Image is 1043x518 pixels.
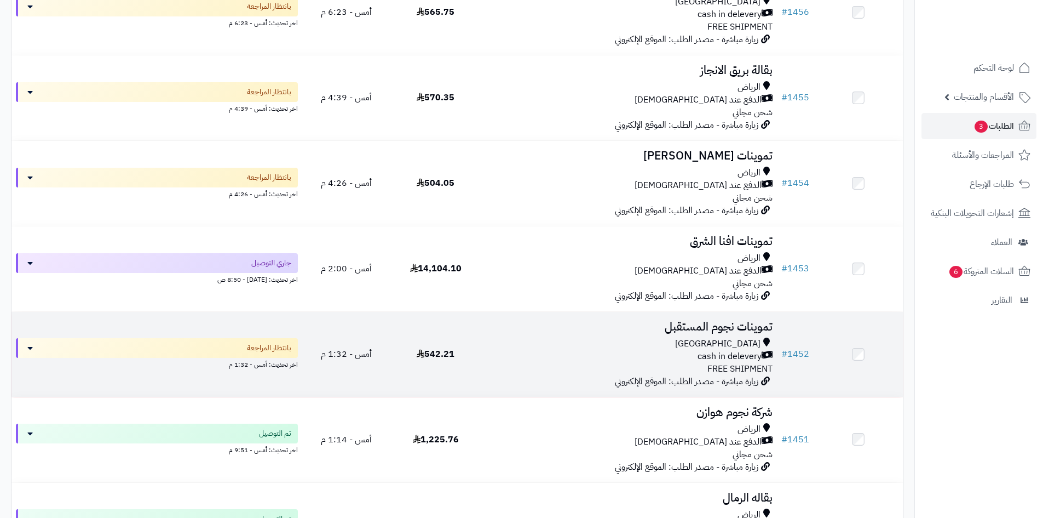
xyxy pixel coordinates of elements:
a: #1455 [781,91,809,104]
span: # [781,348,787,361]
a: إشعارات التحويلات البنكية [921,200,1036,226]
span: الرياض [737,252,760,265]
span: جاري التوصيل [251,258,291,269]
div: اخر تحديث: أمس - 9:51 م [16,443,298,455]
span: تم التوصيل [259,428,291,439]
span: أمس - 6:23 م [321,5,372,19]
span: cash in delevery [698,350,762,363]
div: اخر تحديث: أمس - 1:32 م [16,358,298,369]
span: أمس - 2:00 م [321,262,372,275]
span: # [781,262,787,275]
span: # [781,433,787,446]
span: العملاء [991,235,1012,250]
h3: بقاله الرمال [485,492,773,504]
span: زيارة مباشرة - مصدر الطلب: الموقع الإلكتروني [615,118,758,132]
span: بانتظار المراجعة [247,87,291,98]
span: الرياض [737,81,760,94]
span: لوحة التحكم [973,60,1014,76]
span: المراجعات والأسئلة [952,147,1014,163]
span: زيارة مباشرة - مصدر الطلب: الموقع الإلكتروني [615,33,758,46]
a: #1453 [781,262,809,275]
h3: تموينات افنا الشرق [485,235,773,248]
span: cash in delevery [698,8,762,21]
span: # [781,91,787,104]
span: أمس - 4:26 م [321,177,372,190]
span: شحن مجاني [733,277,773,290]
span: 565.75 [417,5,454,19]
span: # [781,177,787,190]
span: FREE SHIPMENT [707,362,773,375]
div: اخر تحديث: أمس - 6:23 م [16,16,298,28]
div: اخر تحديث: [DATE] - 8:50 ص [16,273,298,284]
div: اخر تحديث: أمس - 4:26 م [16,187,298,199]
h3: شركة نجوم هوازن [485,406,773,419]
h3: تموينات [PERSON_NAME] [485,150,773,162]
span: الدفع عند [DEMOGRAPHIC_DATA] [635,179,762,192]
h3: تموينات نجوم المستقبل [485,321,773,333]
a: #1456 [781,5,809,19]
span: زيارة مباشرة - مصدر الطلب: الموقع الإلكتروني [615,460,758,474]
span: بانتظار المراجعة [247,343,291,354]
span: الرياض [737,167,760,179]
span: 1,225.76 [413,433,459,446]
h3: بقالة بريق الانجاز [485,64,773,77]
span: زيارة مباشرة - مصدر الطلب: الموقع الإلكتروني [615,204,758,217]
span: الدفع عند [DEMOGRAPHIC_DATA] [635,265,762,277]
span: أمس - 1:14 م [321,433,372,446]
a: لوحة التحكم [921,55,1036,81]
a: #1454 [781,177,809,190]
span: زيارة مباشرة - مصدر الطلب: الموقع الإلكتروني [615,375,758,388]
span: التقارير [992,293,1012,308]
span: 504.05 [417,177,454,190]
span: 14,104.10 [410,262,462,275]
span: السلات المتروكة [948,264,1014,279]
img: logo-2.png [969,31,1033,54]
a: المراجعات والأسئلة [921,142,1036,168]
span: أمس - 1:32 م [321,348,372,361]
span: شحن مجاني [733,191,773,204]
div: اخر تحديث: أمس - 4:39 م [16,102,298,113]
span: إشعارات التحويلات البنكية [931,206,1014,221]
a: العملاء [921,229,1036,255]
span: بانتظار المراجعة [247,172,291,183]
span: الرياض [737,423,760,436]
a: #1452 [781,348,809,361]
span: 3 [975,121,988,133]
a: التقارير [921,287,1036,314]
span: شحن مجاني [733,448,773,461]
span: 570.35 [417,91,454,104]
span: أمس - 4:39 م [321,91,372,104]
a: #1451 [781,433,809,446]
span: الأقسام والمنتجات [954,89,1014,105]
a: طلبات الإرجاع [921,171,1036,197]
a: السلات المتروكة6 [921,258,1036,284]
span: الدفع عند [DEMOGRAPHIC_DATA] [635,94,762,106]
span: الدفع عند [DEMOGRAPHIC_DATA] [635,436,762,448]
span: شحن مجاني [733,106,773,119]
span: زيارة مباشرة - مصدر الطلب: الموقع الإلكتروني [615,289,758,303]
span: 542.21 [417,348,454,361]
span: FREE SHIPMENT [707,20,773,33]
a: الطلبات3 [921,113,1036,139]
span: # [781,5,787,19]
span: طلبات الإرجاع [970,177,1014,192]
span: الطلبات [973,118,1014,134]
span: [GEOGRAPHIC_DATA] [675,338,760,350]
span: 6 [949,266,963,278]
span: بانتظار المراجعة [247,1,291,12]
